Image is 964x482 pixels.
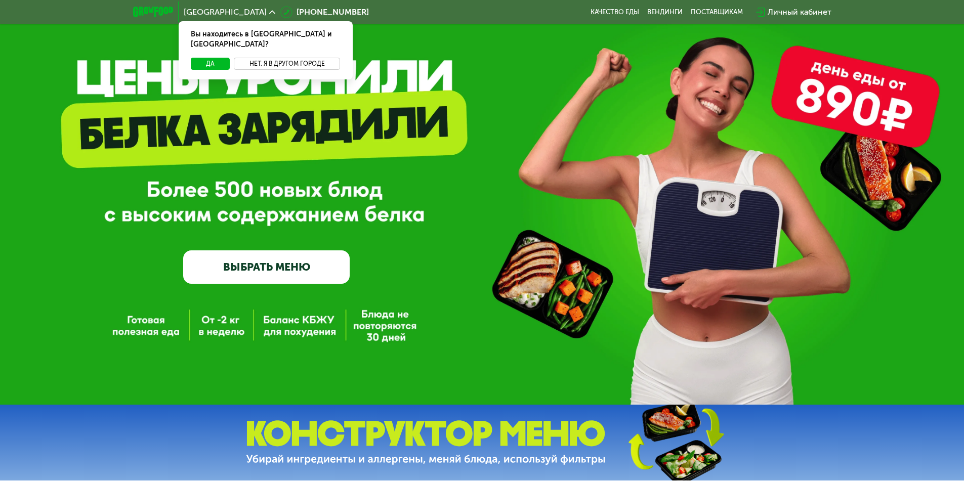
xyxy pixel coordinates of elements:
[768,6,831,18] div: Личный кабинет
[691,8,743,16] div: поставщикам
[647,8,683,16] a: Вендинги
[183,250,350,284] a: ВЫБРАТЬ МЕНЮ
[591,8,639,16] a: Качество еды
[179,21,353,58] div: Вы находитесь в [GEOGRAPHIC_DATA] и [GEOGRAPHIC_DATA]?
[280,6,369,18] a: [PHONE_NUMBER]
[184,8,267,16] span: [GEOGRAPHIC_DATA]
[234,58,341,70] button: Нет, я в другом городе
[191,58,230,70] button: Да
